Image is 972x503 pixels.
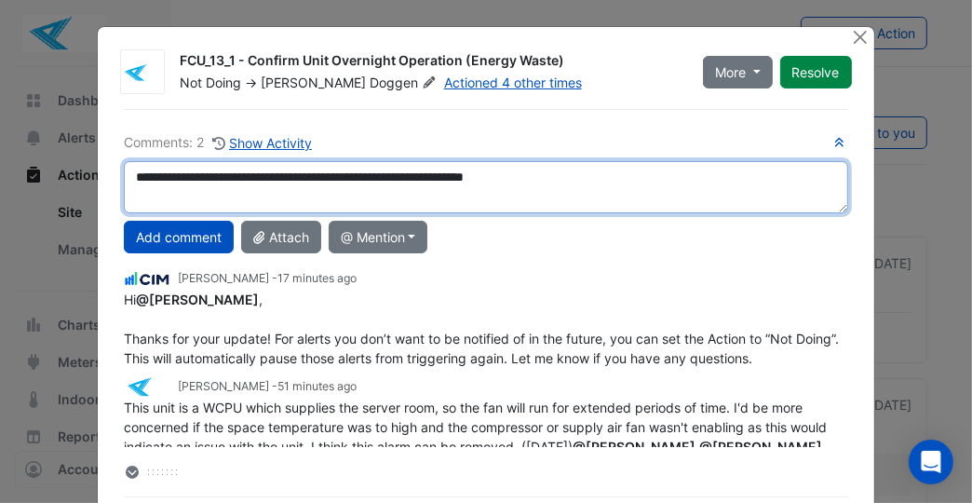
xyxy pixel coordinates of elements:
[703,56,773,88] button: More
[178,270,357,287] small: [PERSON_NAME] -
[124,132,313,154] div: Comments: 2
[121,63,164,82] img: Envar Service
[136,292,259,307] span: robbie.doggen@envargroup.com.au [Envar Service]
[370,74,439,92] span: Doggen
[124,400,830,474] span: This unit is a WCPU which supplies the server room, so the fan will run for extended periods of t...
[180,75,241,90] span: Not Doing
[851,27,871,47] button: Close
[573,439,695,455] span: sophie.stone@centuria.com.au [Centuria]
[211,132,313,154] button: Show Activity
[909,440,953,484] div: Open Intercom Messenger
[277,379,357,393] span: 2025-08-28 11:32:17
[124,466,141,479] fa-layers: More
[329,221,428,253] button: @ Mention
[178,378,357,395] small: [PERSON_NAME] -
[124,376,170,397] img: Envar Service
[715,62,746,82] span: More
[277,271,357,285] span: 2025-08-28 12:06:21
[124,221,234,253] button: Add comment
[124,269,170,290] img: CIM
[261,75,366,90] span: [PERSON_NAME]
[780,56,852,88] button: Resolve
[241,221,320,253] button: Attach
[444,75,582,90] a: Actioned 4 other times
[699,439,822,455] span: geoff.rankin@envargroup.com.au [Envar Service]
[124,292,843,366] span: Hi , Thanks for your update! For alerts you don’t want to be notified of in the future, you can s...
[245,75,257,90] span: ->
[180,51,681,74] div: FCU_13_1 - Confirm Unit Overnight Operation (Energy Waste)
